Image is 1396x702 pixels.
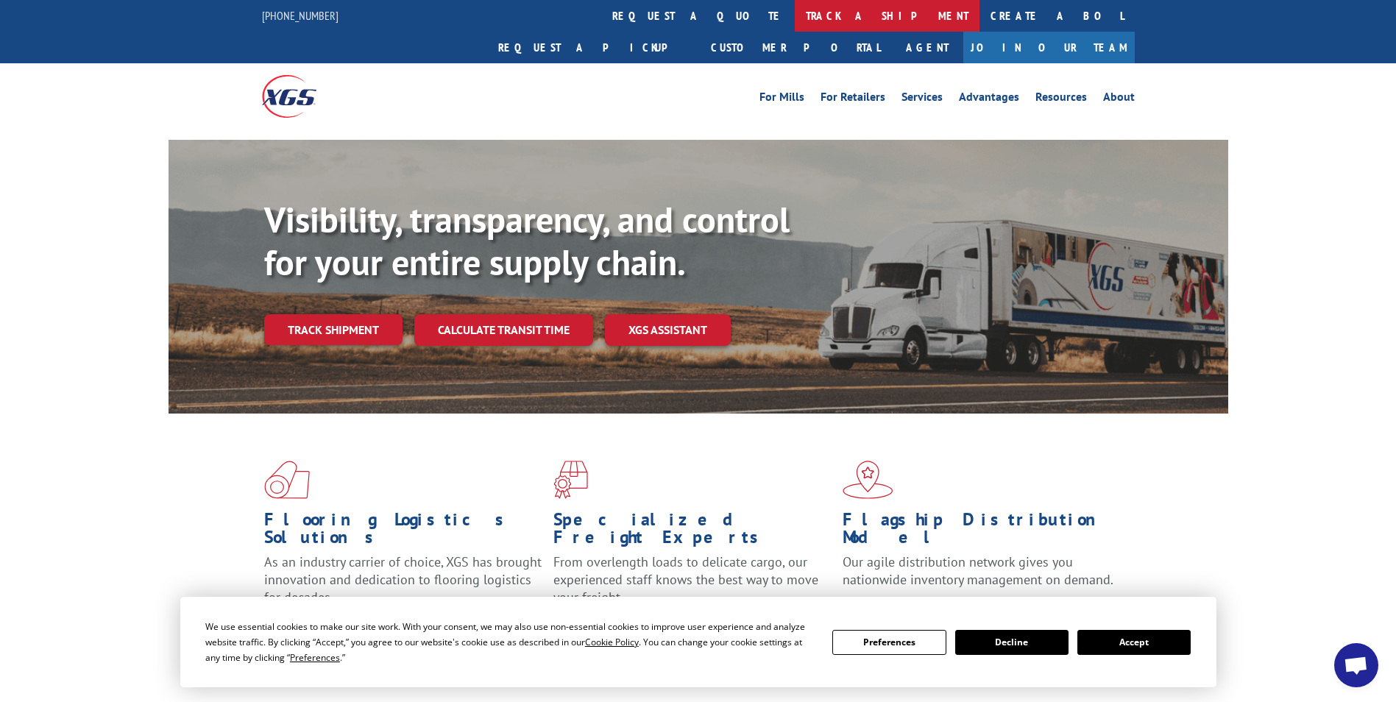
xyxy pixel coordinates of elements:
div: We use essential cookies to make our site work. With your consent, we may also use non-essential ... [205,619,815,665]
span: Preferences [290,651,340,664]
a: [PHONE_NUMBER] [262,8,339,23]
button: Accept [1077,630,1191,655]
button: Decline [955,630,1069,655]
a: For Retailers [821,91,885,107]
img: xgs-icon-flagship-distribution-model-red [843,461,893,499]
a: Services [901,91,943,107]
a: Agent [891,32,963,63]
a: About [1103,91,1135,107]
h1: Flagship Distribution Model [843,511,1121,553]
p: From overlength loads to delicate cargo, our experienced staff knows the best way to move your fr... [553,553,832,619]
div: Cookie Consent Prompt [180,597,1216,687]
span: Our agile distribution network gives you nationwide inventory management on demand. [843,553,1113,588]
div: Open chat [1334,643,1378,687]
a: Request a pickup [487,32,700,63]
button: Preferences [832,630,946,655]
h1: Specialized Freight Experts [553,511,832,553]
a: Advantages [959,91,1019,107]
a: For Mills [759,91,804,107]
h1: Flooring Logistics Solutions [264,511,542,553]
a: Customer Portal [700,32,891,63]
a: Join Our Team [963,32,1135,63]
a: Track shipment [264,314,403,345]
img: xgs-icon-total-supply-chain-intelligence-red [264,461,310,499]
span: As an industry carrier of choice, XGS has brought innovation and dedication to flooring logistics... [264,553,542,606]
a: Calculate transit time [414,314,593,346]
img: xgs-icon-focused-on-flooring-red [553,461,588,499]
b: Visibility, transparency, and control for your entire supply chain. [264,196,790,285]
a: Resources [1035,91,1087,107]
span: Cookie Policy [585,636,639,648]
a: XGS ASSISTANT [605,314,731,346]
